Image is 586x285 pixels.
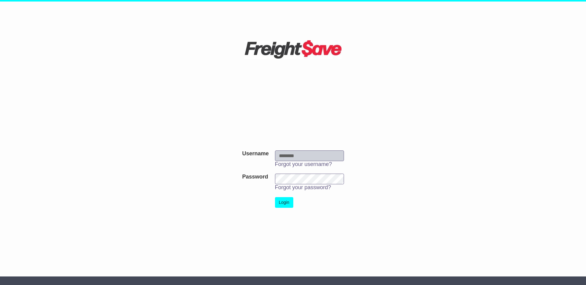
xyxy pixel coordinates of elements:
[275,161,332,167] a: Forgot your username?
[275,184,331,190] a: Forgot your password?
[245,40,342,59] img: Freight Save
[242,174,268,180] label: Password
[275,197,293,208] button: Login
[242,150,269,157] label: Username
